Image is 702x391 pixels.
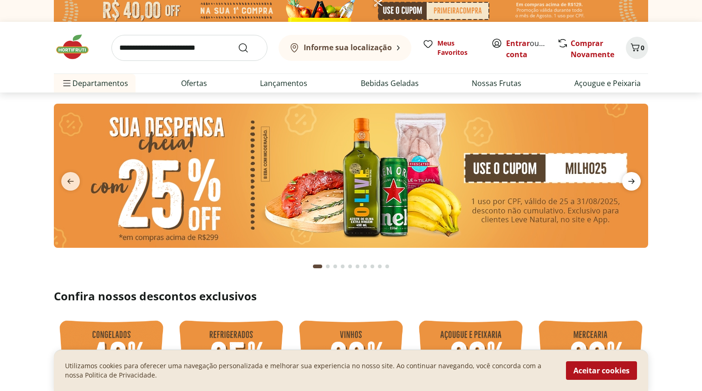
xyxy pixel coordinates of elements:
[354,255,361,278] button: Go to page 6 from fs-carousel
[54,289,648,304] h2: Confira nossos descontos exclusivos
[506,38,557,60] a: Criar conta
[61,72,72,94] button: Menu
[437,39,480,57] span: Meus Favoritos
[304,42,392,53] b: Informe sua localização
[54,33,100,61] img: Hortifruti
[260,78,307,89] a: Lançamentos
[54,104,648,248] img: cupom
[331,255,339,278] button: Go to page 3 from fs-carousel
[641,43,644,52] span: 0
[422,39,480,57] a: Meus Favoritos
[361,255,369,278] button: Go to page 7 from fs-carousel
[324,255,331,278] button: Go to page 2 from fs-carousel
[111,35,267,61] input: search
[346,255,354,278] button: Go to page 5 from fs-carousel
[181,78,207,89] a: Ofertas
[626,37,648,59] button: Carrinho
[238,42,260,53] button: Submit Search
[571,38,614,60] a: Comprar Novamente
[369,255,376,278] button: Go to page 8 from fs-carousel
[506,38,547,60] span: ou
[311,255,324,278] button: Current page from fs-carousel
[383,255,391,278] button: Go to page 10 from fs-carousel
[61,72,128,94] span: Departamentos
[566,361,637,380] button: Aceitar cookies
[574,78,641,89] a: Açougue e Peixaria
[615,172,648,191] button: next
[339,255,346,278] button: Go to page 4 from fs-carousel
[506,38,530,48] a: Entrar
[361,78,419,89] a: Bebidas Geladas
[472,78,521,89] a: Nossas Frutas
[376,255,383,278] button: Go to page 9 from fs-carousel
[54,172,87,191] button: previous
[279,35,411,61] button: Informe sua localização
[65,361,555,380] p: Utilizamos cookies para oferecer uma navegação personalizada e melhorar sua experiencia no nosso ...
